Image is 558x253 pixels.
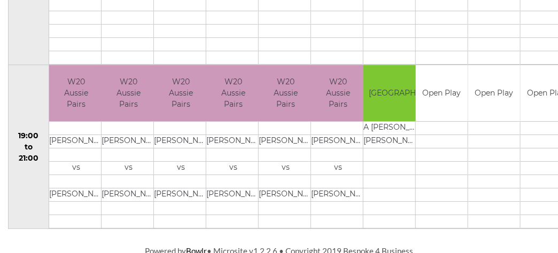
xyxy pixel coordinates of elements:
[102,135,156,148] td: [PERSON_NAME]
[259,65,313,121] td: W20 Aussie Pairs
[154,161,208,175] td: vs
[259,135,313,148] td: [PERSON_NAME]
[259,161,313,175] td: vs
[154,188,208,201] td: [PERSON_NAME]
[102,188,156,201] td: [PERSON_NAME]
[206,188,260,201] td: [PERSON_NAME]
[311,135,365,148] td: [PERSON_NAME]
[363,135,417,148] td: [PERSON_NAME]
[206,65,260,121] td: W20 Aussie Pairs
[49,135,103,148] td: [PERSON_NAME]
[49,65,103,121] td: W20 Aussie Pairs
[49,188,103,201] td: [PERSON_NAME]
[259,188,313,201] td: [PERSON_NAME]
[102,161,156,175] td: vs
[49,161,103,175] td: vs
[311,161,365,175] td: vs
[416,65,468,121] td: Open Play
[154,65,208,121] td: W20 Aussie Pairs
[206,135,260,148] td: [PERSON_NAME]
[9,65,49,229] td: 19:00 to 21:00
[206,161,260,175] td: vs
[154,135,208,148] td: [PERSON_NAME]
[363,65,417,121] td: [GEOGRAPHIC_DATA]
[363,121,417,135] td: A [PERSON_NAME]
[468,65,520,121] td: Open Play
[102,65,156,121] td: W20 Aussie Pairs
[311,65,365,121] td: W20 Aussie Pairs
[311,188,365,201] td: [PERSON_NAME]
